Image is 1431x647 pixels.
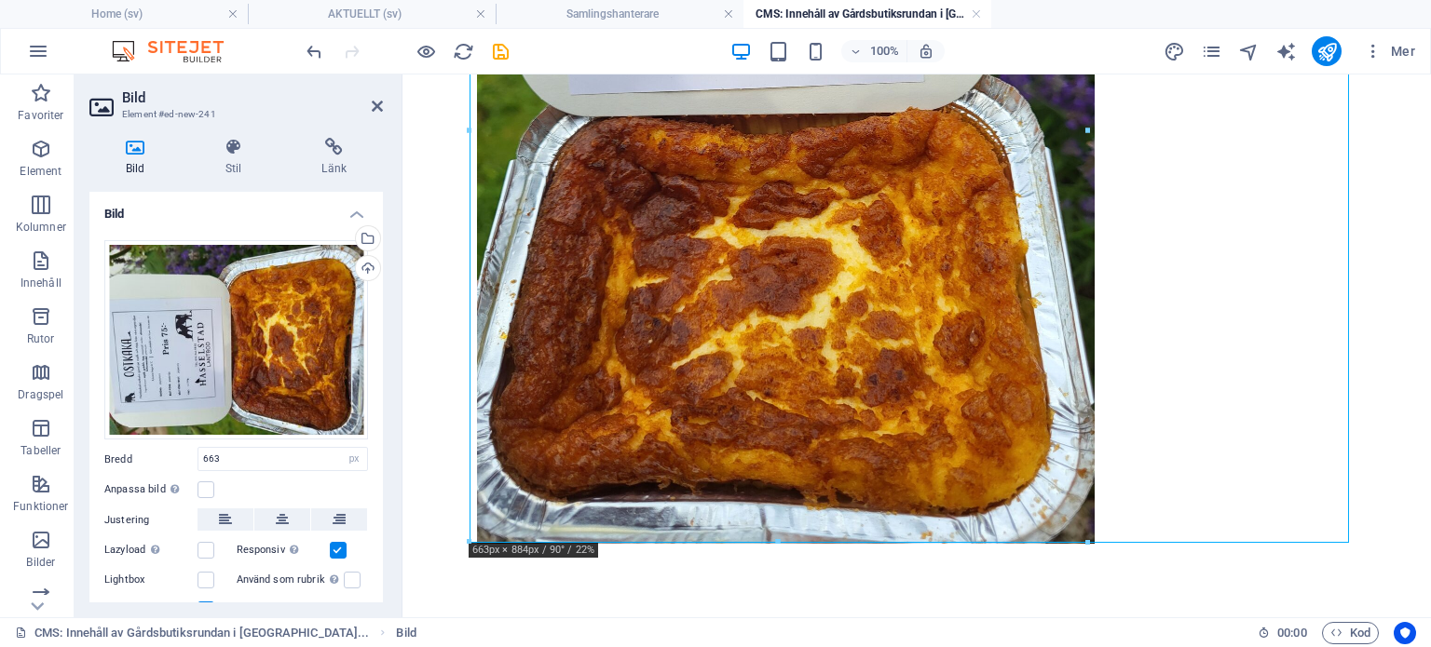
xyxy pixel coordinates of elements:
[107,40,247,62] img: Editor Logo
[396,622,416,644] nav: breadcrumb
[18,387,63,402] p: Dragspel
[1330,622,1370,644] span: Kod
[918,43,934,60] i: Justera zoomnivån automatiskt vid storleksändring för att passa vald enhet.
[16,220,66,235] p: Kolumner
[104,479,198,501] label: Anpassa bild
[104,569,198,591] label: Lightbox
[1322,622,1379,644] button: Kod
[27,331,55,346] p: Rutor
[1290,626,1293,640] span: :
[452,40,474,62] button: reload
[1316,41,1338,62] i: Publicera
[1364,42,1415,61] span: Mer
[1277,622,1306,644] span: 00 00
[13,499,68,514] p: Funktioner
[1394,622,1416,644] button: Usercentrics
[20,164,61,179] p: Element
[26,555,55,570] p: Bilder
[1274,40,1297,62] button: text_generator
[1356,36,1423,66] button: Mer
[104,240,368,440] div: 20250716_095501-GiuWR-EnOBJ8EskzHs48tw.jpg
[489,40,511,62] button: save
[89,138,189,177] h4: Bild
[1201,41,1222,62] i: Sidor (Ctrl+Alt+S)
[20,276,61,290] p: Innehåll
[89,192,383,225] h4: Bild
[1275,41,1297,62] i: AI Writer
[285,138,383,177] h4: Länk
[248,4,496,24] h4: AKTUELLT (sv)
[869,40,899,62] h6: 100%
[104,599,198,621] label: Optimerad
[415,40,437,62] button: Klicka här för att lämna förhandsvisningsläge och fortsätta redigera
[496,4,743,24] h4: Samlingshanterare
[122,89,383,106] h2: Bild
[490,41,511,62] i: Spara (Ctrl+S)
[15,622,369,644] a: Klicka för att avbryta val. Dubbelklicka för att öppna sidor
[304,41,325,62] i: Ångra: Ändra bild (Ctrl+Z)
[743,4,991,24] h4: CMS: Innehåll av Gårdsbutiksrundan i [GEOGRAPHIC_DATA]...
[237,569,345,591] label: Använd som rubrik
[303,40,325,62] button: undo
[189,138,286,177] h4: Stil
[1312,36,1342,66] button: publish
[104,454,198,465] label: Bredd
[1200,40,1222,62] button: pages
[1163,40,1185,62] button: design
[20,443,61,458] p: Tabeller
[453,41,474,62] i: Uppdatera sida
[1258,622,1307,644] h6: Sessionstid
[122,106,346,123] h3: Element #ed-new-241
[396,622,416,644] span: Klicka för att välja. Dubbelklicka för att redigera
[237,539,330,561] label: Responsiv
[1164,41,1185,62] i: Design (Ctrl+Alt+Y)
[841,40,907,62] button: 100%
[104,509,198,532] label: Justering
[18,108,63,123] p: Favoriter
[1237,40,1260,62] button: navigator
[104,539,198,561] label: Lazyload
